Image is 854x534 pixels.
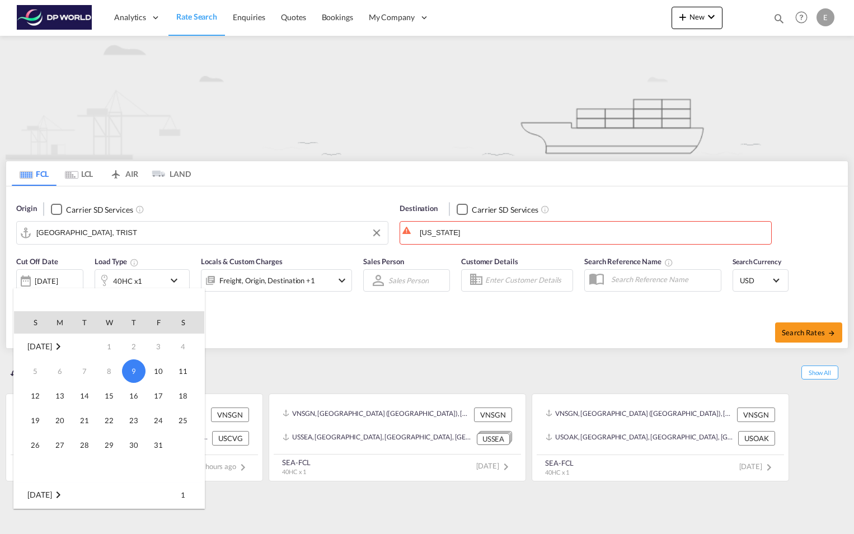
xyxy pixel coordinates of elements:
[14,408,204,433] tr: Week 4
[146,408,171,433] td: Friday October 24 2025
[72,408,97,433] td: Tuesday October 21 2025
[14,433,48,457] td: Sunday October 26 2025
[14,359,48,383] td: Sunday October 5 2025
[171,383,204,408] td: Saturday October 18 2025
[48,359,72,383] td: Monday October 6 2025
[172,385,194,407] span: 18
[172,360,194,382] span: 11
[72,311,97,334] th: T
[14,408,48,433] td: Sunday October 19 2025
[27,490,51,499] span: [DATE]
[172,409,194,432] span: 25
[14,483,97,508] td: November 2025
[121,383,146,408] td: Thursday October 16 2025
[14,457,204,483] tr: Week undefined
[14,483,204,508] tr: Week 1
[14,311,204,508] md-calendar: Calendar
[24,385,46,407] span: 12
[14,383,48,408] td: Sunday October 12 2025
[122,359,146,383] span: 9
[172,484,194,506] span: 1
[146,383,171,408] td: Friday October 17 2025
[123,385,145,407] span: 16
[97,408,121,433] td: Wednesday October 22 2025
[73,409,96,432] span: 21
[72,433,97,457] td: Tuesday October 28 2025
[121,359,146,383] td: Thursday October 9 2025
[49,434,71,456] span: 27
[24,409,46,432] span: 19
[48,311,72,334] th: M
[121,311,146,334] th: T
[97,334,121,359] td: Wednesday October 1 2025
[97,311,121,334] th: W
[24,434,46,456] span: 26
[121,408,146,433] td: Thursday October 23 2025
[97,383,121,408] td: Wednesday October 15 2025
[147,385,170,407] span: 17
[48,383,72,408] td: Monday October 13 2025
[48,408,72,433] td: Monday October 20 2025
[121,433,146,457] td: Thursday October 30 2025
[171,483,204,508] td: Saturday November 1 2025
[49,385,71,407] span: 13
[171,334,204,359] td: Saturday October 4 2025
[146,433,171,457] td: Friday October 31 2025
[73,434,96,456] span: 28
[14,383,204,408] tr: Week 3
[121,334,146,359] td: Thursday October 2 2025
[27,341,51,351] span: [DATE]
[72,383,97,408] td: Tuesday October 14 2025
[147,409,170,432] span: 24
[14,311,48,334] th: S
[171,359,204,383] td: Saturday October 11 2025
[49,409,71,432] span: 20
[123,409,145,432] span: 23
[171,408,204,433] td: Saturday October 25 2025
[146,311,171,334] th: F
[123,434,145,456] span: 30
[98,434,120,456] span: 29
[72,359,97,383] td: Tuesday October 7 2025
[14,359,204,383] tr: Week 2
[98,385,120,407] span: 15
[147,360,170,382] span: 10
[97,433,121,457] td: Wednesday October 29 2025
[98,409,120,432] span: 22
[146,359,171,383] td: Friday October 10 2025
[14,334,204,359] tr: Week 1
[73,385,96,407] span: 14
[14,433,204,457] tr: Week 5
[147,434,170,456] span: 31
[14,334,97,359] td: October 2025
[146,334,171,359] td: Friday October 3 2025
[97,359,121,383] td: Wednesday October 8 2025
[48,433,72,457] td: Monday October 27 2025
[171,311,204,334] th: S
